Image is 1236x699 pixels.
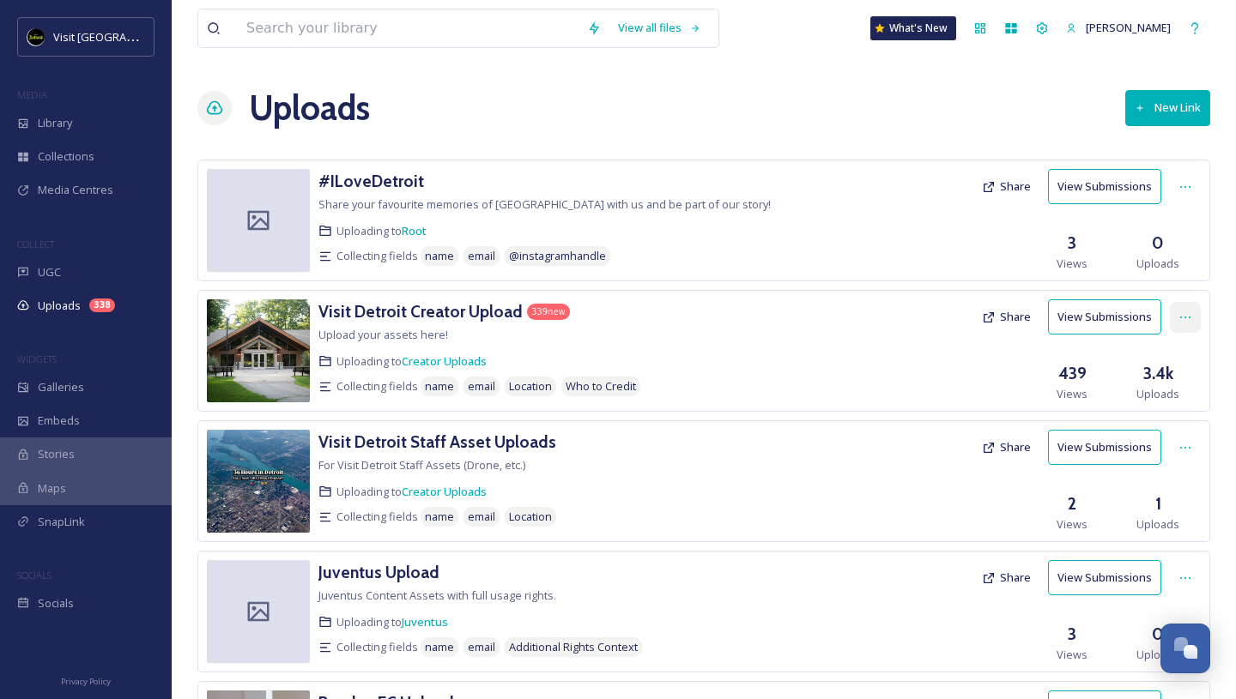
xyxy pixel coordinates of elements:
[38,446,75,462] span: Stories
[318,588,556,603] span: Juventus Content Assets with full usage rights.
[402,223,427,238] a: Root
[53,28,186,45] span: Visit [GEOGRAPHIC_DATA]
[336,378,418,395] span: Collecting fields
[336,353,487,370] span: Uploading to
[425,248,454,264] span: name
[402,484,487,499] a: Creator Uploads
[38,514,85,530] span: SnapLink
[1057,516,1088,533] span: Views
[318,562,439,582] h3: Juventus Upload
[318,431,556,452] h3: Visit Detroit Staff Asset Uploads
[207,430,310,533] img: 686af7d2-e0c3-43fa-9e27-0a04636953d4.jpg
[318,299,523,324] a: Visit Detroit Creator Upload
[27,28,45,45] img: VISIT%20DETROIT%20LOGO%20-%20BLACK%20BACKGROUND.png
[1048,560,1170,595] a: View Submissions
[1160,624,1210,673] button: Open Chat
[17,238,54,250] span: COLLECT
[1125,90,1210,125] button: New Link
[1048,299,1161,334] button: View Submissions
[17,569,51,581] span: SOCIALS
[38,379,84,395] span: Galleries
[609,11,710,45] a: View all files
[566,378,636,395] span: Who to Credit
[61,676,111,687] span: Privacy Policy
[1048,430,1170,465] a: View Submissions
[1057,11,1179,45] a: [PERSON_NAME]
[973,300,1039,334] button: Share
[468,509,495,525] span: email
[17,353,57,365] span: WIDGETS
[318,301,523,322] h3: Visit Detroit Creator Upload
[318,327,448,342] span: Upload your assets here!
[38,595,74,612] span: Socials
[1136,256,1179,272] span: Uploads
[1057,647,1088,663] span: Views
[468,639,495,655] span: email
[1048,169,1161,204] button: View Submissions
[468,248,495,264] span: email
[38,264,61,280] span: UGC
[38,182,113,198] span: Media Centres
[973,431,1039,464] button: Share
[1057,256,1088,272] span: Views
[1152,622,1164,647] h3: 0
[425,378,454,395] span: name
[318,560,439,585] a: Juventus Upload
[402,614,448,630] a: Juventus
[318,196,771,212] span: Share your favourite memories of [GEOGRAPHIC_DATA] with us and be part of our story!
[38,413,80,429] span: Embeds
[336,509,418,525] span: Collecting fields
[336,223,427,239] span: Uploading to
[1136,386,1179,402] span: Uploads
[1048,299,1170,334] a: View Submissions
[973,561,1039,594] button: Share
[238,9,579,47] input: Search your library
[973,170,1039,203] button: Share
[1048,430,1161,465] button: View Submissions
[38,148,94,165] span: Collections
[38,115,72,131] span: Library
[468,378,495,395] span: email
[509,509,552,525] span: Location
[318,171,424,191] h3: #ILoveDetroit
[425,509,454,525] span: name
[1068,622,1076,647] h3: 3
[336,639,418,655] span: Collecting fields
[1136,647,1179,663] span: Uploads
[318,430,556,455] a: Visit Detroit Staff Asset Uploads
[1068,491,1076,516] h3: 2
[1086,20,1171,35] span: [PERSON_NAME]
[1152,231,1164,256] h3: 0
[336,614,448,630] span: Uploading to
[1058,361,1087,386] h3: 439
[336,484,487,500] span: Uploading to
[61,670,111,690] a: Privacy Policy
[89,298,115,312] div: 338
[1068,231,1076,256] h3: 3
[249,82,370,134] a: Uploads
[527,304,570,320] div: 339 new
[402,353,487,369] a: Creator Uploads
[1143,361,1173,386] h3: 3.4k
[207,299,310,402] img: 27b8490e-4797-4dce-bde5-b956b0ead607.jpg
[870,16,956,40] a: What's New
[1155,491,1161,516] h3: 1
[38,298,81,314] span: Uploads
[1048,560,1161,595] button: View Submissions
[1136,516,1179,533] span: Uploads
[509,248,606,264] span: @instagramhandle
[425,639,454,655] span: name
[318,169,424,194] a: #ILoveDetroit
[38,480,66,497] span: Maps
[509,378,552,395] span: Location
[318,457,525,473] span: For Visit Detroit Staff Assets (Drone, etc.)
[1048,169,1170,204] a: View Submissions
[509,639,638,655] span: Additional Rights Context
